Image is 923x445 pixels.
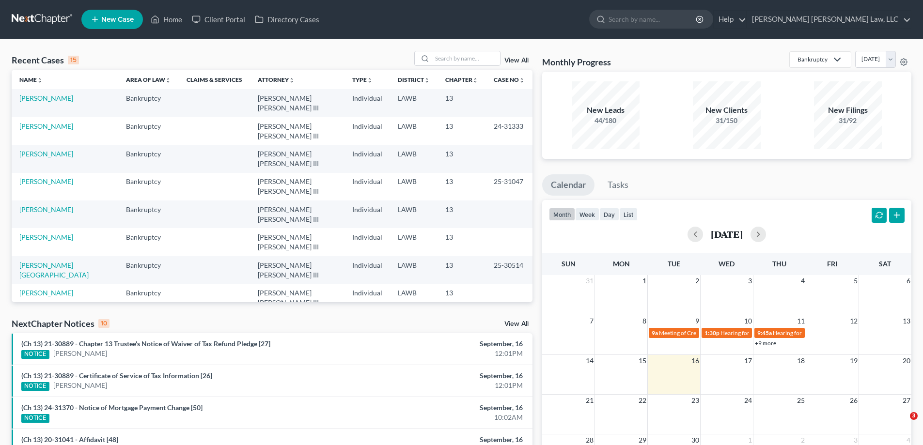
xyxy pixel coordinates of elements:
[250,256,344,284] td: [PERSON_NAME] [PERSON_NAME] III
[486,117,532,145] td: 24-31333
[890,412,913,435] iframe: Intercom live chat
[486,256,532,284] td: 25-30514
[694,275,700,287] span: 2
[599,174,637,196] a: Tasks
[613,260,630,268] span: Mon
[796,315,806,327] span: 11
[19,150,73,158] a: [PERSON_NAME]
[796,395,806,406] span: 25
[118,173,179,200] td: Bankruptcy
[398,76,430,83] a: Districtunfold_more
[250,284,344,311] td: [PERSON_NAME] [PERSON_NAME] III
[747,11,911,28] a: [PERSON_NAME] [PERSON_NAME] Law, LLC
[390,89,438,117] td: LAWB
[390,117,438,145] td: LAWB
[118,228,179,256] td: Bankruptcy
[98,319,110,328] div: 10
[902,355,911,367] span: 20
[390,173,438,200] td: LAWB
[53,381,107,390] a: [PERSON_NAME]
[589,315,594,327] span: 7
[693,116,761,125] div: 31/150
[344,228,390,256] td: Individual
[690,355,700,367] span: 16
[773,329,900,337] span: Hearing for [PERSON_NAME] & [PERSON_NAME]
[19,122,73,130] a: [PERSON_NAME]
[118,284,179,311] td: Bankruptcy
[21,403,203,412] a: (Ch 13) 24-31370 - Notice of Mortgage Payment Change [50]
[772,260,786,268] span: Thu
[21,435,118,444] a: (Ch 13) 20-31041 - Affidavit [48]
[250,228,344,256] td: [PERSON_NAME] [PERSON_NAME] III
[37,77,43,83] i: unfold_more
[344,89,390,117] td: Individual
[21,371,212,380] a: (Ch 13) 21-30889 - Certificate of Service of Tax Information [26]
[258,76,295,83] a: Attorneyunfold_more
[362,435,523,445] div: September, 16
[853,275,859,287] span: 5
[101,16,134,23] span: New Case
[575,208,599,221] button: week
[390,145,438,172] td: LAWB
[472,77,478,83] i: unfold_more
[747,275,753,287] span: 3
[849,395,859,406] span: 26
[668,260,680,268] span: Tue
[21,414,49,423] div: NOTICE
[352,76,373,83] a: Typeunfold_more
[179,70,250,89] th: Claims & Services
[362,413,523,422] div: 10:02AM
[694,315,700,327] span: 9
[693,105,761,116] div: New Clients
[250,89,344,117] td: [PERSON_NAME] [PERSON_NAME] III
[743,315,753,327] span: 10
[641,275,647,287] span: 1
[619,208,638,221] button: list
[165,77,171,83] i: unfold_more
[118,89,179,117] td: Bankruptcy
[585,275,594,287] span: 31
[362,339,523,349] div: September, 16
[910,412,918,420] span: 3
[585,395,594,406] span: 21
[289,77,295,83] i: unfold_more
[12,318,110,329] div: NextChapter Notices
[250,117,344,145] td: [PERSON_NAME] [PERSON_NAME] III
[755,339,776,347] a: +9 more
[250,200,344,228] td: [PERSON_NAME] [PERSON_NAME] III
[641,315,647,327] span: 8
[390,228,438,256] td: LAWB
[704,329,720,337] span: 1:30p
[118,117,179,145] td: Bankruptcy
[504,321,529,327] a: View All
[519,77,525,83] i: unfold_more
[390,200,438,228] td: LAWB
[118,256,179,284] td: Bankruptcy
[438,89,486,117] td: 13
[572,105,640,116] div: New Leads
[19,261,89,279] a: [PERSON_NAME][GEOGRAPHIC_DATA]
[250,173,344,200] td: [PERSON_NAME] [PERSON_NAME] III
[757,329,772,337] span: 9:45a
[549,208,575,221] button: month
[827,260,837,268] span: Fri
[542,56,611,68] h3: Monthly Progress
[367,77,373,83] i: unfold_more
[743,395,753,406] span: 24
[21,382,49,391] div: NOTICE
[652,329,658,337] span: 9a
[906,275,911,287] span: 6
[390,284,438,311] td: LAWB
[796,355,806,367] span: 18
[814,105,882,116] div: New Filings
[638,355,647,367] span: 15
[438,117,486,145] td: 13
[814,116,882,125] div: 31/92
[879,260,891,268] span: Sat
[798,55,828,63] div: Bankruptcy
[719,260,735,268] span: Wed
[12,54,79,66] div: Recent Cases
[19,177,73,185] a: [PERSON_NAME]
[19,205,73,214] a: [PERSON_NAME]
[800,275,806,287] span: 4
